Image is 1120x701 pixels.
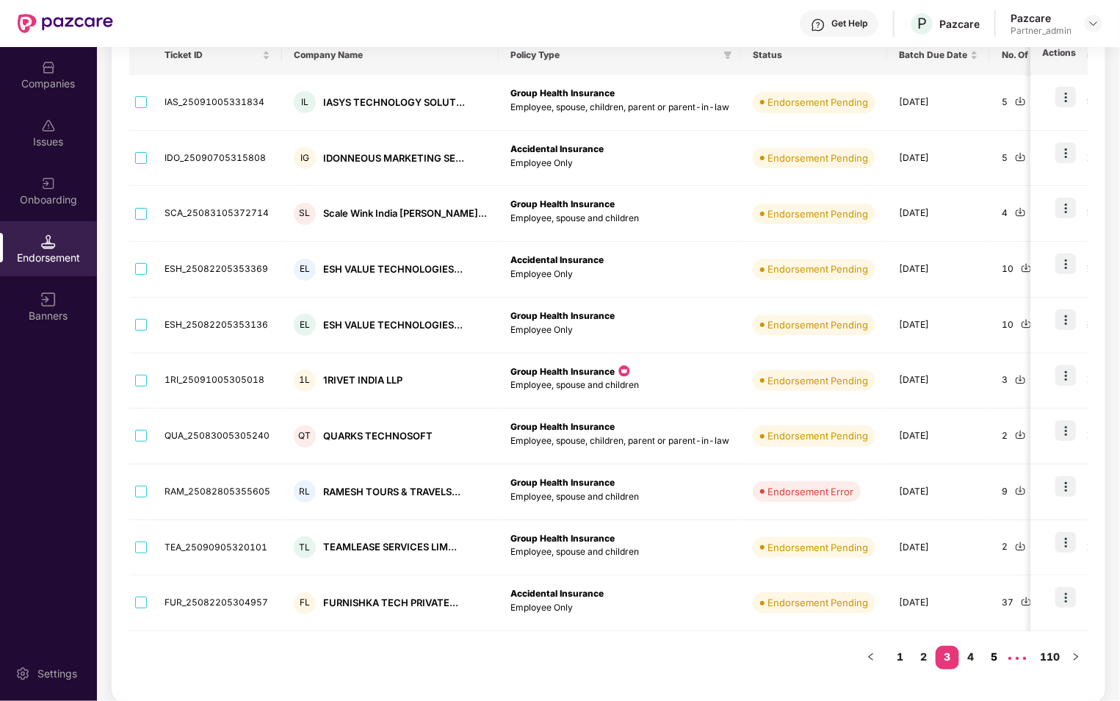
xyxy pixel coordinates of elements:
[294,425,316,447] div: QT
[510,49,718,61] span: Policy Type
[323,373,402,387] div: 1RIVET INDIA LLP
[912,646,936,668] a: 2
[1002,151,1053,165] div: 5
[510,323,729,337] p: Employee Only
[741,35,887,75] th: Status
[510,254,604,265] b: Accidental Insurance
[294,481,316,503] div: RL
[617,364,632,378] img: icon
[767,151,868,165] div: Endorsement Pending
[15,666,30,681] img: svg+xml;base64,PHN2ZyBpZD0iU2V0dGluZy0yMHgyMCIgeG1sbnM9Imh0dHA6Ly93d3cudzMub3JnLzIwMDAvc3ZnIiB3aW...
[510,533,615,544] b: Group Health Insurance
[767,373,868,388] div: Endorsement Pending
[887,35,990,75] th: Batch Due Date
[510,434,729,448] p: Employee, spouse, children, parent or parent-in-law
[1064,646,1088,669] button: right
[1021,596,1032,607] img: svg+xml;base64,PHN2ZyBpZD0iRG93bmxvYWQtMjR4MjQiIHhtbG5zPSJodHRwOi8vd3d3LnczLm9yZy8yMDAwL3N2ZyIgd2...
[912,646,936,669] li: 2
[889,646,912,668] a: 1
[323,485,460,499] div: RAMESH TOURS & TRAVELS...
[867,653,875,661] span: left
[959,646,983,669] li: 4
[1002,318,1053,332] div: 10
[939,17,980,31] div: Pazcare
[887,75,990,131] td: [DATE]
[294,536,316,558] div: TL
[1002,429,1053,443] div: 2
[767,95,868,109] div: Endorsement Pending
[294,259,316,281] div: EL
[1055,309,1076,330] img: icon
[1011,25,1072,37] div: Partner_admin
[510,198,615,209] b: Group Health Insurance
[41,60,56,75] img: svg+xml;base64,PHN2ZyBpZD0iQ29tcGFuaWVzIiB4bWxucz0iaHR0cDovL3d3dy53My5vcmcvMjAwMC9zdmciIHdpZHRoPS...
[510,490,729,504] p: Employee, spouse and children
[1015,485,1026,496] img: svg+xml;base64,PHN2ZyBpZD0iRG93bmxvYWQtMjR4MjQiIHhtbG5zPSJodHRwOi8vd3d3LnczLm9yZy8yMDAwL3N2ZyIgd2...
[1002,373,1053,387] div: 3
[323,429,433,443] div: QUARKS TECHNOSOFT
[323,262,463,276] div: ESH VALUE TECHNOLOGIES...
[294,592,316,614] div: FL
[41,176,56,191] img: svg+xml;base64,PHN2ZyB3aWR0aD0iMjAiIGhlaWdodD0iMjAiIHZpZXdCb3g9IjAgMCAyMCAyMCIgZmlsbD0ibm9uZSIgeG...
[510,378,729,392] p: Employee, spouse and children
[889,646,912,669] li: 1
[1021,318,1032,329] img: svg+xml;base64,PHN2ZyBpZD0iRG93bmxvYWQtMjR4MjQiIHhtbG5zPSJodHRwOi8vd3d3LnczLm9yZy8yMDAwL3N2ZyIgd2...
[294,314,316,336] div: EL
[1055,365,1076,386] img: icon
[41,118,56,133] img: svg+xml;base64,PHN2ZyBpZD0iSXNzdWVzX2Rpc2FibGVkIiB4bWxucz0iaHR0cDovL3d3dy53My5vcmcvMjAwMC9zdmciIH...
[767,484,853,499] div: Endorsement Error
[1030,35,1088,75] th: Actions
[859,646,883,669] li: Previous Page
[33,666,82,681] div: Settings
[767,540,868,555] div: Endorsement Pending
[887,131,990,187] td: [DATE]
[983,646,1006,669] li: 5
[1015,374,1026,385] img: svg+xml;base64,PHN2ZyBpZD0iRG93bmxvYWQtMjR4MjQiIHhtbG5zPSJodHRwOi8vd3d3LnczLm9yZy8yMDAwL3N2ZyIgd2...
[153,409,282,464] td: QUA_25083005305240
[887,464,990,520] td: [DATE]
[323,96,465,109] div: IASYS TECHNOLOGY SOLUT...
[959,646,983,668] a: 4
[1002,206,1053,220] div: 4
[1002,596,1053,610] div: 37
[1021,262,1032,273] img: svg+xml;base64,PHN2ZyBpZD0iRG93bmxvYWQtMjR4MjQiIHhtbG5zPSJodHRwOi8vd3d3LnczLm9yZy8yMDAwL3N2ZyIgd2...
[1055,143,1076,163] img: icon
[899,49,967,61] span: Batch Due Date
[153,298,282,353] td: ESH_25082205353136
[153,131,282,187] td: IDO_25090705315808
[153,353,282,409] td: 1RI_25091005305018
[510,267,729,281] p: Employee Only
[1036,646,1064,668] a: 110
[1015,429,1026,440] img: svg+xml;base64,PHN2ZyBpZD0iRG93bmxvYWQtMjR4MjQiIHhtbG5zPSJodHRwOi8vd3d3LnczLm9yZy8yMDAwL3N2ZyIgd2...
[917,15,927,32] span: P
[153,35,282,75] th: Ticket ID
[153,575,282,631] td: FUR_25082205304957
[1072,653,1080,661] span: right
[510,212,729,226] p: Employee, spouse and children
[1055,254,1076,274] img: icon
[1055,198,1076,218] img: icon
[983,646,1006,668] a: 5
[1006,646,1030,669] li: Next 5 Pages
[510,545,729,559] p: Employee, spouse and children
[41,292,56,307] img: svg+xml;base64,PHN2ZyB3aWR0aD0iMTYiIGhlaWdodD0iMTYiIHZpZXdCb3g9IjAgMCAxNiAxNiIgZmlsbD0ibm9uZSIgeG...
[1015,96,1026,107] img: svg+xml;base64,PHN2ZyBpZD0iRG93bmxvYWQtMjR4MjQiIHhtbG5zPSJodHRwOi8vd3d3LnczLm9yZy8yMDAwL3N2ZyIgd2...
[1011,11,1072,25] div: Pazcare
[1055,587,1076,608] img: icon
[1036,646,1064,669] li: 110
[1088,18,1099,29] img: svg+xml;base64,PHN2ZyBpZD0iRHJvcGRvd24tMzJ4MzIiIHhtbG5zPSJodHRwOi8vd3d3LnczLm9yZy8yMDAwL3N2ZyIgd2...
[510,366,615,377] b: Group Health Insurance
[887,298,990,353] td: [DATE]
[1055,476,1076,497] img: icon
[294,203,316,225] div: SL
[18,14,113,33] img: New Pazcare Logo
[1002,96,1053,109] div: 5
[936,646,959,668] a: 3
[1064,646,1088,669] li: Next Page
[282,35,499,75] th: Company Name
[1002,485,1053,499] div: 9
[1015,151,1026,162] img: svg+xml;base64,PHN2ZyBpZD0iRG93bmxvYWQtMjR4MjQiIHhtbG5zPSJodHRwOi8vd3d3LnczLm9yZy8yMDAwL3N2ZyIgd2...
[1055,87,1076,107] img: icon
[510,101,729,115] p: Employee, spouse, children, parent or parent-in-law
[510,87,615,98] b: Group Health Insurance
